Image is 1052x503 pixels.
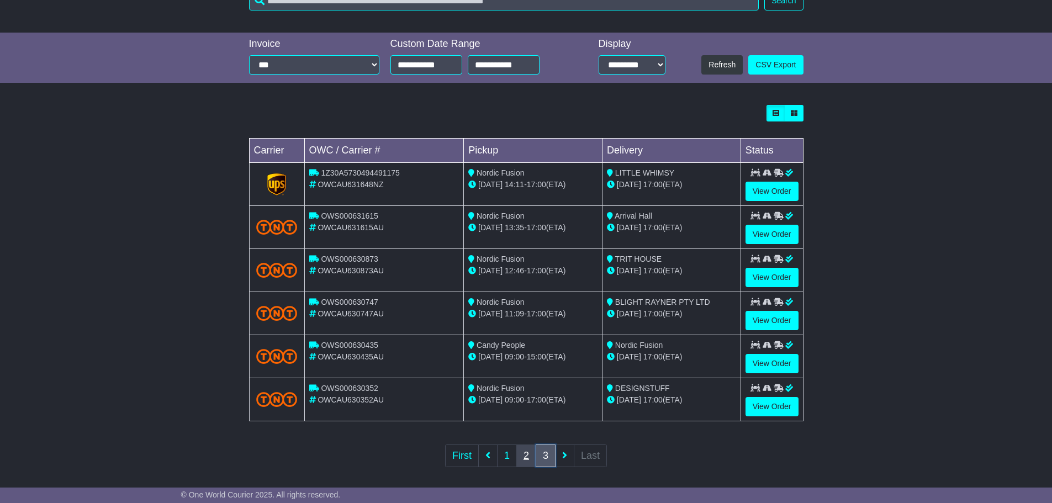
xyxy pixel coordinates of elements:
span: Candy People [477,341,525,350]
span: [DATE] [617,180,641,189]
a: CSV Export [748,55,803,75]
td: Delivery [602,139,741,163]
span: OWCAU631648NZ [318,180,383,189]
span: 17:00 [643,180,663,189]
img: TNT_Domestic.png [256,263,298,278]
span: 17:00 [527,395,546,404]
div: Invoice [249,38,379,50]
span: BLIGHT RAYNER PTY LTD [615,298,710,306]
img: GetCarrierServiceLogo [267,173,286,195]
span: TRIT HOUSE [615,255,662,263]
span: OWCAU630435AU [318,352,384,361]
span: © One World Courier 2025. All rights reserved. [181,490,341,499]
a: View Order [746,182,799,201]
span: [DATE] [617,309,641,318]
img: TNT_Domestic.png [256,220,298,235]
a: View Order [746,397,799,416]
span: 09:00 [505,352,524,361]
span: 17:00 [527,223,546,232]
div: (ETA) [607,265,736,277]
span: Nordic Fusion [477,384,524,393]
span: Nordic Fusion [477,168,524,177]
span: OWCAU630873AU [318,266,384,275]
span: OWCAU630747AU [318,309,384,318]
td: Status [741,139,803,163]
span: Nordic Fusion [615,341,663,350]
span: 17:00 [643,395,663,404]
div: Custom Date Range [390,38,568,50]
span: OWCAU630352AU [318,395,384,404]
span: [DATE] [617,266,641,275]
span: 17:00 [527,180,546,189]
span: 11:09 [505,309,524,318]
span: 17:00 [643,309,663,318]
span: [DATE] [617,223,641,232]
div: - (ETA) [468,265,598,277]
span: Nordic Fusion [477,298,524,306]
div: - (ETA) [468,222,598,234]
span: Arrival Hall [615,211,652,220]
span: DESIGNSTUFF [615,384,670,393]
span: Nordic Fusion [477,255,524,263]
div: - (ETA) [468,308,598,320]
span: 13:35 [505,223,524,232]
span: 17:00 [643,352,663,361]
span: 09:00 [505,395,524,404]
div: (ETA) [607,222,736,234]
div: - (ETA) [468,351,598,363]
div: (ETA) [607,351,736,363]
a: First [445,444,479,467]
a: View Order [746,354,799,373]
span: [DATE] [478,309,503,318]
a: View Order [746,268,799,287]
span: [DATE] [478,180,503,189]
span: 12:46 [505,266,524,275]
span: 1Z30A5730494491175 [321,168,399,177]
span: OWS000630352 [321,384,378,393]
div: (ETA) [607,308,736,320]
span: 17:00 [643,223,663,232]
span: [DATE] [617,395,641,404]
td: Pickup [464,139,602,163]
img: TNT_Domestic.png [256,349,298,364]
td: OWC / Carrier # [304,139,464,163]
div: (ETA) [607,394,736,406]
div: - (ETA) [468,179,598,190]
span: 17:00 [527,309,546,318]
td: Carrier [249,139,304,163]
button: Refresh [701,55,743,75]
span: Nordic Fusion [477,211,524,220]
span: 14:11 [505,180,524,189]
span: OWS000630747 [321,298,378,306]
a: 2 [516,444,536,467]
a: 1 [497,444,517,467]
span: OWS000630873 [321,255,378,263]
span: OWS000631615 [321,211,378,220]
span: 15:00 [527,352,546,361]
span: [DATE] [478,352,503,361]
span: [DATE] [478,395,503,404]
a: View Order [746,225,799,244]
div: Display [599,38,665,50]
div: - (ETA) [468,394,598,406]
span: [DATE] [617,352,641,361]
span: [DATE] [478,266,503,275]
a: View Order [746,311,799,330]
span: OWCAU631615AU [318,223,384,232]
img: TNT_Domestic.png [256,306,298,321]
div: (ETA) [607,179,736,190]
a: 3 [536,444,556,467]
span: [DATE] [478,223,503,232]
span: 17:00 [643,266,663,275]
span: 17:00 [527,266,546,275]
span: LITTLE WHIMSY [615,168,674,177]
img: TNT_Domestic.png [256,392,298,407]
span: OWS000630435 [321,341,378,350]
